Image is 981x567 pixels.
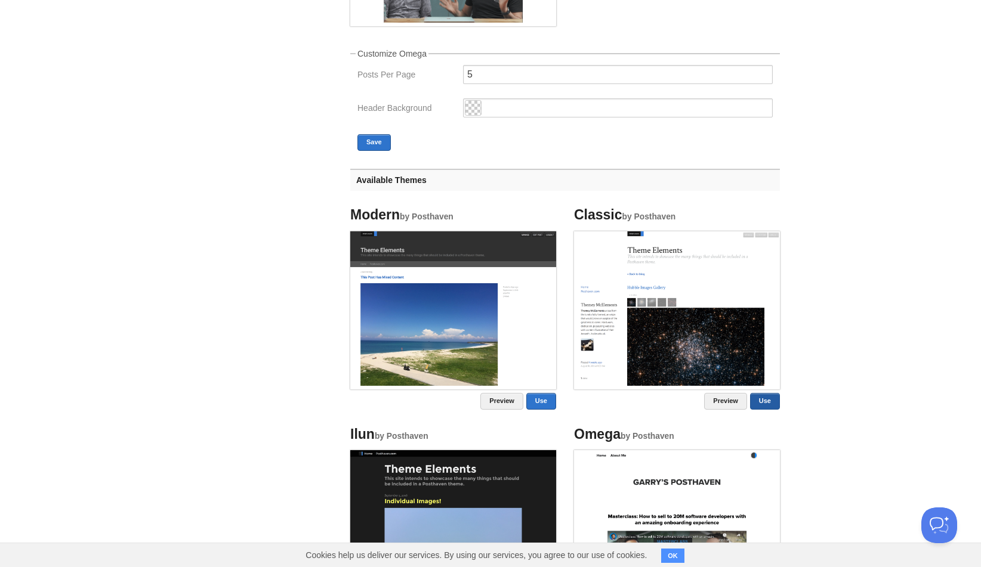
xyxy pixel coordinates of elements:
[574,207,780,222] h4: Classic
[357,134,391,151] button: Save
[621,432,674,441] small: by Posthaven
[921,507,957,543] iframe: Help Scout Beacon - Open
[350,169,780,191] h3: Available Themes
[350,207,556,222] h4: Modern
[375,432,428,441] small: by Posthaven
[661,549,684,563] button: OK
[350,427,556,442] h4: Ilun
[357,104,456,115] label: Header Background
[622,212,676,221] small: by Posthaven
[350,231,556,386] img: Screenshot
[357,70,456,82] label: Posts Per Page
[400,212,454,221] small: by Posthaven
[294,543,659,567] span: Cookies help us deliver our services. By using our services, you agree to our use of cookies.
[574,427,780,442] h4: Omega
[704,393,747,410] a: Preview
[574,231,780,386] img: Screenshot
[356,49,428,58] legend: Customize Omega
[750,393,780,410] a: Use
[526,393,556,410] a: Use
[480,393,523,410] a: Preview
